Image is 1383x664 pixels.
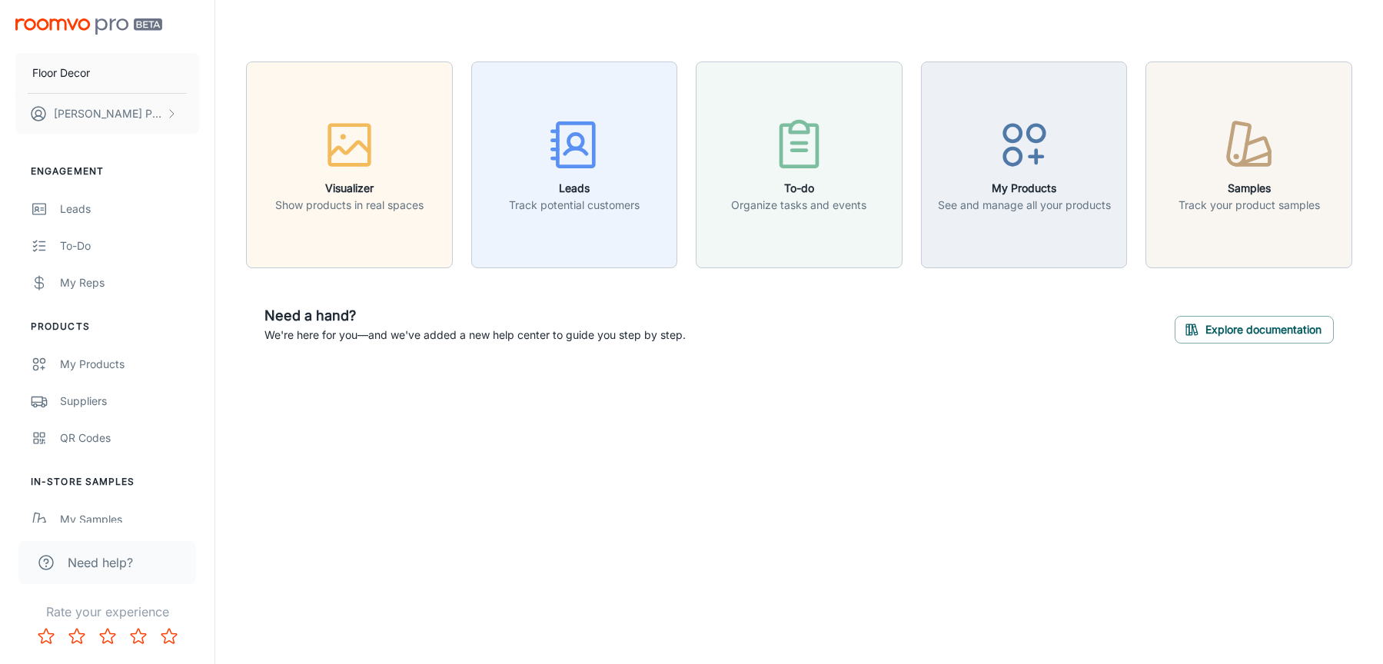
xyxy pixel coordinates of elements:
[275,180,424,197] h6: Visualizer
[731,180,866,197] h6: To-do
[60,274,199,291] div: My Reps
[1179,180,1320,197] h6: Samples
[921,156,1128,171] a: My ProductsSee and manage all your products
[1179,197,1320,214] p: Track your product samples
[264,305,686,327] h6: Need a hand?
[15,94,199,134] button: [PERSON_NAME] Phoenix
[1145,61,1352,268] button: SamplesTrack your product samples
[32,65,90,81] p: Floor Decor
[921,61,1128,268] button: My ProductsSee and manage all your products
[471,61,678,268] button: LeadsTrack potential customers
[60,356,199,373] div: My Products
[509,180,640,197] h6: Leads
[731,197,866,214] p: Organize tasks and events
[1145,156,1352,171] a: SamplesTrack your product samples
[696,61,903,268] button: To-doOrganize tasks and events
[275,197,424,214] p: Show products in real spaces
[54,105,162,122] p: [PERSON_NAME] Phoenix
[509,197,640,214] p: Track potential customers
[1175,320,1334,336] a: Explore documentation
[1175,316,1334,344] button: Explore documentation
[60,393,199,410] div: Suppliers
[938,180,1111,197] h6: My Products
[264,327,686,344] p: We're here for you—and we've added a new help center to guide you step by step.
[15,53,199,93] button: Floor Decor
[60,237,199,254] div: To-do
[246,61,453,268] button: VisualizerShow products in real spaces
[696,156,903,171] a: To-doOrganize tasks and events
[471,156,678,171] a: LeadsTrack potential customers
[60,201,199,217] div: Leads
[938,197,1111,214] p: See and manage all your products
[15,18,162,35] img: Roomvo PRO Beta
